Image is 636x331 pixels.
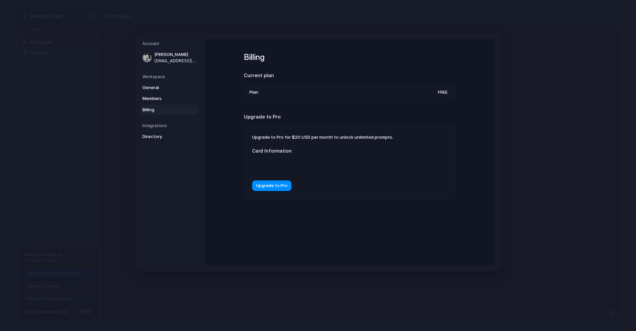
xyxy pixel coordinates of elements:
[154,58,197,64] span: [EMAIL_ADDRESS][DOMAIN_NAME]
[252,180,291,191] button: Upgrade to Pro
[244,51,456,63] h1: Billing
[142,123,198,129] h5: Integrations
[142,84,185,91] span: General
[142,95,185,102] span: Members
[140,131,198,142] a: Directory
[140,49,198,66] a: [PERSON_NAME][EMAIL_ADDRESS][DOMAIN_NAME]
[435,89,450,95] span: Free
[257,162,379,168] iframe: Secure card payment input frame
[140,104,198,115] a: Billing
[252,147,385,154] label: Card Information
[142,41,198,47] h5: Account
[142,106,185,113] span: Billing
[142,133,185,140] span: Directory
[249,89,258,95] span: Plan
[140,82,198,93] a: General
[256,182,288,189] span: Upgrade to Pro
[252,134,393,140] span: Upgrade to Pro for $20 USD per month to unlock unlimited prompts.
[142,73,198,79] h5: Workspace
[140,93,198,104] a: Members
[244,72,456,79] h2: Current plan
[244,113,456,120] h2: Upgrade to Pro
[154,51,197,58] span: [PERSON_NAME]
